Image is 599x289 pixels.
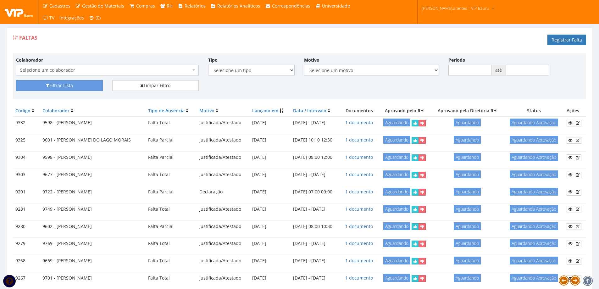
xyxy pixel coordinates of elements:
th: Status [504,105,564,117]
td: Justificada/Atestado [197,255,250,267]
td: 9279 [13,238,40,250]
span: Integrações [59,15,84,21]
td: [DATE] [250,152,291,164]
span: Aguardando [383,205,410,213]
th: Aprovado pela Diretoria RH [431,105,504,117]
span: Aguardando Aprovação [510,274,558,282]
a: 1 documento [345,154,373,160]
span: [PERSON_NAME].arantes | VIP Bauru [422,5,489,11]
span: Aguardando [383,136,410,144]
span: Aguardando [454,153,481,161]
span: Cadastros [49,3,70,9]
span: Aguardando [454,170,481,178]
span: Aguardando Aprovação [510,205,558,213]
td: [DATE] - [DATE] [291,117,341,129]
a: 1 documento [345,258,373,264]
span: Aguardando [383,274,410,282]
span: Selecione um colaborador [16,65,199,75]
span: Aguardando Aprovação [510,188,558,196]
td: 9304 [13,152,40,164]
td: [DATE] [250,272,291,284]
td: [DATE] - [DATE] [291,238,341,250]
span: TV [49,15,54,21]
td: 9749 - [PERSON_NAME] [40,203,146,215]
span: Aguardando [454,274,481,282]
td: Falta Parcial [146,186,197,198]
td: 9303 [13,169,40,181]
td: Justificada/Atestado [197,272,250,284]
td: [DATE] [250,220,291,232]
td: [DATE] [250,238,291,250]
td: Falta Total [146,238,197,250]
td: [DATE] [250,255,291,267]
span: Aguardando [383,239,410,247]
span: Aguardando [383,188,410,196]
span: Selecione um colaborador [20,67,191,73]
span: Compras [136,3,155,9]
td: 9280 [13,220,40,232]
a: 1 documento [345,240,373,246]
label: Colaborador [16,57,43,63]
td: 9769 - [PERSON_NAME] [40,238,146,250]
td: Justificada/Atestado [197,203,250,215]
a: Registrar Falta [547,35,586,45]
td: Justificada/Atestado [197,169,250,181]
td: 9291 [13,186,40,198]
span: Aguardando [383,119,410,126]
span: até [491,65,506,75]
td: Falta Total [146,255,197,267]
td: [DATE] 10:10 12:30 [291,134,341,146]
td: 9598 - [PERSON_NAME] [40,117,146,129]
td: 9598 - [PERSON_NAME] [40,152,146,164]
td: Declaração [197,186,250,198]
span: Universidade [322,3,350,9]
td: [DATE] 08:00 10:30 [291,220,341,232]
td: Justificada/Atestado [197,238,250,250]
a: 1 documento [345,137,373,143]
span: RH [167,3,173,9]
td: Justificada/Atestado [197,134,250,146]
span: Aguardando Aprovação [510,119,558,126]
a: Motivo [199,108,214,114]
span: Aguardando Aprovação [510,239,558,247]
span: Aguardando [383,222,410,230]
td: [DATE] - [DATE] [291,169,341,181]
label: Motivo [304,57,319,63]
td: 9677 - [PERSON_NAME] [40,169,146,181]
td: [DATE] - [DATE] [291,272,341,284]
a: Código [15,108,31,114]
td: Falta Total [146,117,197,129]
td: Falta Parcial [146,220,197,232]
a: 1 documento [345,275,373,281]
span: Relatórios Analíticos [217,3,260,9]
a: (0) [86,12,103,24]
span: Aguardando [383,153,410,161]
span: Aguardando [454,257,481,264]
td: Falta Parcial [146,152,197,164]
td: [DATE] - [DATE] [291,203,341,215]
span: Aguardando [454,205,481,213]
td: [DATE] [250,134,291,146]
a: Lançado em [252,108,278,114]
a: 1 documento [345,206,373,212]
td: 9701 - [PERSON_NAME] [40,272,146,284]
a: 1 documento [345,171,373,177]
td: Falta Total [146,203,197,215]
a: 1 documento [345,223,373,229]
td: 9602 - [PERSON_NAME] [40,220,146,232]
td: Justificada/Atestado [197,220,250,232]
span: Aguardando Aprovação [510,136,558,144]
a: TV [40,12,57,24]
td: 9281 [13,203,40,215]
span: Aguardando Aprovação [510,222,558,230]
span: Aguardando [454,188,481,196]
td: Falta Total [146,272,197,284]
td: 9325 [13,134,40,146]
a: Colaborador [42,108,69,114]
span: Faltas [19,34,37,41]
a: Tipo de Ausência [148,108,185,114]
a: 1 documento [345,189,373,195]
td: Falta Total [146,169,197,181]
td: [DATE] 07:00 09:00 [291,186,341,198]
a: Limpar Filtro [112,80,199,91]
